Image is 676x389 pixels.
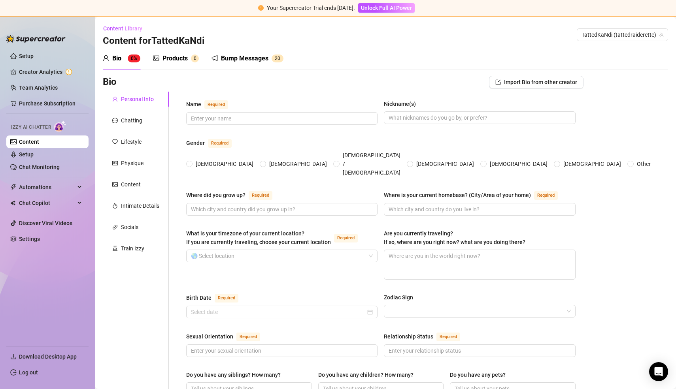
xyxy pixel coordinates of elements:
[413,160,477,168] span: [DEMOGRAPHIC_DATA]
[186,100,237,109] label: Name
[334,234,358,242] span: Required
[19,181,75,194] span: Automations
[191,346,371,355] input: Sexual Orientation
[186,332,233,341] div: Sexual Orientation
[186,191,245,199] div: Where did you grow up?
[450,370,511,379] label: Do you have any pets?
[112,246,118,251] span: experiment
[384,230,525,245] span: Are you currently traveling? If so, where are you right now? what are you doing there?
[112,139,118,145] span: heart
[103,76,117,88] h3: Bio
[121,116,142,125] div: Chatting
[208,139,232,148] span: Required
[258,5,264,11] span: exclamation-circle
[121,244,144,253] div: Train Izzy
[389,346,569,355] input: Relationship Status
[121,180,141,189] div: Content
[318,370,414,379] div: Do you have any children? How many?
[112,54,121,63] div: Bio
[11,124,51,131] span: Izzy AI Chatter
[186,370,286,379] label: Do you have any siblings? How many?
[19,85,58,91] a: Team Analytics
[384,293,413,302] div: Zodiac Sign
[389,113,569,122] input: Nickname(s)
[340,151,404,177] span: [DEMOGRAPHIC_DATA] / [DEMOGRAPHIC_DATA]
[186,190,281,200] label: Where did you grow up?
[112,118,118,123] span: message
[582,29,663,41] span: TattedKaNdi (tattedraiderette)
[19,53,34,59] a: Setup
[153,55,159,61] span: picture
[221,54,268,63] div: Bump Messages
[384,332,433,341] div: Relationship Status
[266,160,330,168] span: [DEMOGRAPHIC_DATA]
[534,191,558,200] span: Required
[191,308,366,316] input: Birth Date
[249,191,272,200] span: Required
[19,197,75,209] span: Chat Copilot
[211,55,218,61] span: notification
[191,114,371,123] input: Name
[19,164,60,170] a: Chat Monitoring
[186,139,205,147] div: Gender
[450,370,506,379] div: Do you have any pets?
[384,191,531,199] div: Where is your current homebase? (City/Area of your home)
[272,54,283,62] sup: 20
[121,95,154,103] div: Personal Info
[103,55,109,61] span: user
[10,353,17,360] span: download
[191,54,199,62] sup: 0
[121,159,144,167] div: Physique
[236,333,260,341] span: Required
[112,224,118,230] span: link
[358,3,415,13] button: Unlock Full AI Power
[103,22,149,35] button: Content Library
[121,201,159,210] div: Intimate Details
[267,5,355,11] span: Your Supercreator Trial ends [DATE].
[19,236,40,242] a: Settings
[112,203,118,209] span: fire
[103,35,204,47] h3: Content for TattedKaNdi
[103,25,142,32] span: Content Library
[128,54,140,62] sup: 0%
[112,182,118,187] span: picture
[489,76,583,88] button: Import Bio from other creator
[186,138,240,148] label: Gender
[186,293,211,302] div: Birth Date
[495,79,501,85] span: import
[204,100,228,109] span: Required
[19,220,72,226] a: Discover Viral Videos
[384,100,416,108] div: Nickname(s)
[186,100,201,109] div: Name
[186,370,281,379] div: Do you have any siblings? How many?
[384,332,469,341] label: Relationship Status
[384,190,566,200] label: Where is your current homebase? (City/Area of your home)
[384,293,419,302] label: Zodiac Sign
[54,120,66,132] img: AI Chatter
[19,151,34,158] a: Setup
[19,369,38,376] a: Log out
[659,32,664,37] span: team
[121,223,138,231] div: Socials
[389,205,569,214] input: Where is your current homebase? (City/Area of your home)
[186,332,269,341] label: Sexual Orientation
[6,35,66,43] img: logo-BBDzfeDw.svg
[19,353,77,360] span: Download Desktop App
[10,184,17,190] span: thunderbolt
[162,54,188,63] div: Products
[10,200,15,206] img: Chat Copilot
[19,139,39,145] a: Content
[487,160,551,168] span: [DEMOGRAPHIC_DATA]
[649,362,668,381] div: Open Intercom Messenger
[504,79,577,85] span: Import Bio from other creator
[278,56,280,61] span: 0
[121,137,142,146] div: Lifestyle
[19,97,82,110] a: Purchase Subscription
[560,160,624,168] span: [DEMOGRAPHIC_DATA]
[358,5,415,11] a: Unlock Full AI Power
[318,370,419,379] label: Do you have any children? How many?
[215,294,238,303] span: Required
[19,66,82,78] a: Creator Analytics exclamation-circle
[634,160,654,168] span: Other
[384,100,421,108] label: Nickname(s)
